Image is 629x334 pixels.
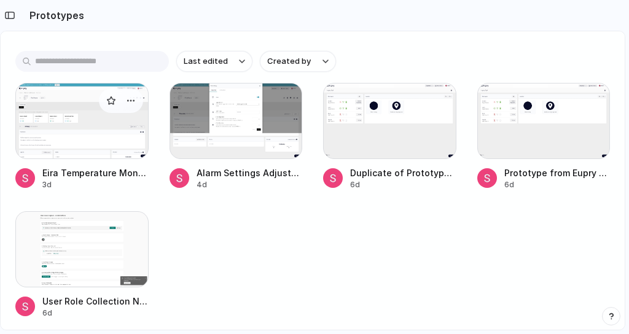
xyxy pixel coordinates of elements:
div: 6d [350,179,456,190]
span: Prototype from Eupry Monitoring - Asset Temperature Monitoring [504,166,611,179]
span: Duplicate of Prototype from Eupry Monitoring - Asset Temperature Monitoring [350,166,456,179]
span: User Role Collection Nudge Elements [42,295,149,308]
div: 6d [42,308,149,319]
span: Created by [267,55,311,68]
a: Duplicate of Prototype from Eupry Monitoring - Asset Temperature MonitoringDuplicate of Prototype... [323,83,456,190]
span: Last edited [184,55,228,68]
div: 4d [197,179,303,190]
a: Alarm Settings Adjustment for LoggersAlarm Settings Adjustment for Loggers4d [170,83,303,190]
a: User Role Collection Nudge ElementsUser Role Collection Nudge Elements6d [15,211,149,319]
button: Last edited [176,51,252,72]
span: Eira Temperature Monitoring - Card Menu Integration [42,166,149,179]
div: 3d [42,179,149,190]
a: Eira Temperature Monitoring - Card Menu IntegrationEira Temperature Monitoring - Card Menu Integr... [15,83,149,190]
h2: Prototypes [25,8,84,23]
button: Created by [260,51,336,72]
a: Prototype from Eupry Monitoring - Asset Temperature MonitoringPrototype from Eupry Monitoring - A... [477,83,611,190]
div: 6d [504,179,611,190]
span: Alarm Settings Adjustment for Loggers [197,166,303,179]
